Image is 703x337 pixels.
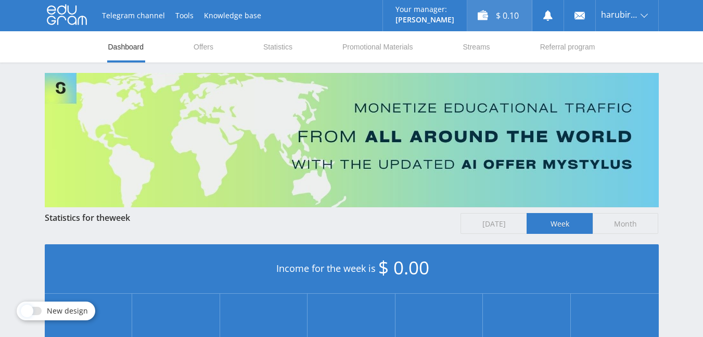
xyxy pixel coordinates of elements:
div: Statistics for the [45,213,451,222]
a: Streams [462,31,491,63]
span: week [109,212,130,223]
p: [PERSON_NAME] [395,16,454,24]
span: New design [47,307,88,315]
span: [DATE] [461,213,527,234]
span: Week [527,213,593,234]
img: Banner [45,73,659,207]
a: Statistics [262,31,293,63]
div: Income for the week is [45,244,659,294]
span: harubiru9910 [601,10,637,19]
a: Dashboard [107,31,145,63]
span: $ 0.00 [378,255,429,280]
p: Your manager: [395,5,454,14]
a: Referral program [539,31,596,63]
span: Month [593,213,659,234]
a: Promotional Materials [341,31,414,63]
a: Offers [193,31,214,63]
